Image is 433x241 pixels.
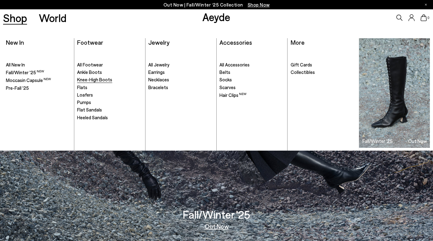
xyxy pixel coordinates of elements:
a: Fall/Winter '25 [6,69,71,76]
a: Loafers [77,92,142,98]
span: All New In [6,62,25,67]
a: Jewelry [148,39,169,46]
span: Socks [219,77,232,82]
a: Scarves [219,84,284,91]
a: Belts [219,69,284,75]
a: Fall/Winter '25 Out Now [359,38,430,148]
a: Shop [3,12,27,23]
h3: Fall/Winter '25 [362,139,393,143]
span: Earrings [148,69,165,75]
a: World [39,12,67,23]
a: More [291,39,305,46]
a: Heeled Sandals [77,115,142,121]
span: Bracelets [148,84,168,90]
a: Flats [77,84,142,91]
span: Flats [77,84,87,90]
a: Ankle Boots [77,69,142,75]
a: Earrings [148,69,213,75]
span: Gift Cards [291,62,312,67]
span: Necklaces [148,77,169,82]
span: Fall/Winter '25 [6,70,44,75]
a: Pre-Fall '25 [6,85,71,91]
h3: Fall/Winter '25 [183,209,250,220]
h3: Out Now [408,139,427,143]
a: Socks [219,77,284,83]
span: Heeled Sandals [77,115,108,120]
span: Flat Sandals [77,107,102,112]
span: Belts [219,69,230,75]
a: Flat Sandals [77,107,142,113]
a: 0 [421,14,427,21]
a: Accessories [219,39,252,46]
span: Hair Clips [219,92,246,98]
a: Moccasin Capsule [6,77,71,84]
span: Loafers [77,92,93,98]
img: Group_1295_900x.jpg [359,38,430,148]
a: Gift Cards [291,62,356,68]
span: Navigate to /collections/new-in [248,2,270,7]
a: Aeyde [202,10,230,23]
a: New In [6,39,24,46]
p: Out Now | Fall/Winter ‘25 Collection [164,1,270,9]
a: All Accessories [219,62,284,68]
a: Hair Clips [219,92,284,98]
span: Knee-High Boots [77,77,112,82]
a: Necklaces [148,77,213,83]
a: All Jewelry [148,62,213,68]
a: All Footwear [77,62,142,68]
span: All Footwear [77,62,103,67]
a: Footwear [77,39,103,46]
a: All New In [6,62,71,68]
span: All Accessories [219,62,250,67]
a: Collectibles [291,69,356,75]
span: Scarves [219,84,236,90]
span: Moccasin Capsule [6,77,51,83]
span: Pumps [77,99,91,105]
span: Ankle Boots [77,69,102,75]
a: Out Now [205,223,229,229]
span: Pre-Fall '25 [6,85,29,91]
span: Collectibles [291,69,315,75]
a: Bracelets [148,84,213,91]
span: 0 [427,16,430,20]
a: Pumps [77,99,142,106]
a: Knee-High Boots [77,77,142,83]
span: All Jewelry [148,62,169,67]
